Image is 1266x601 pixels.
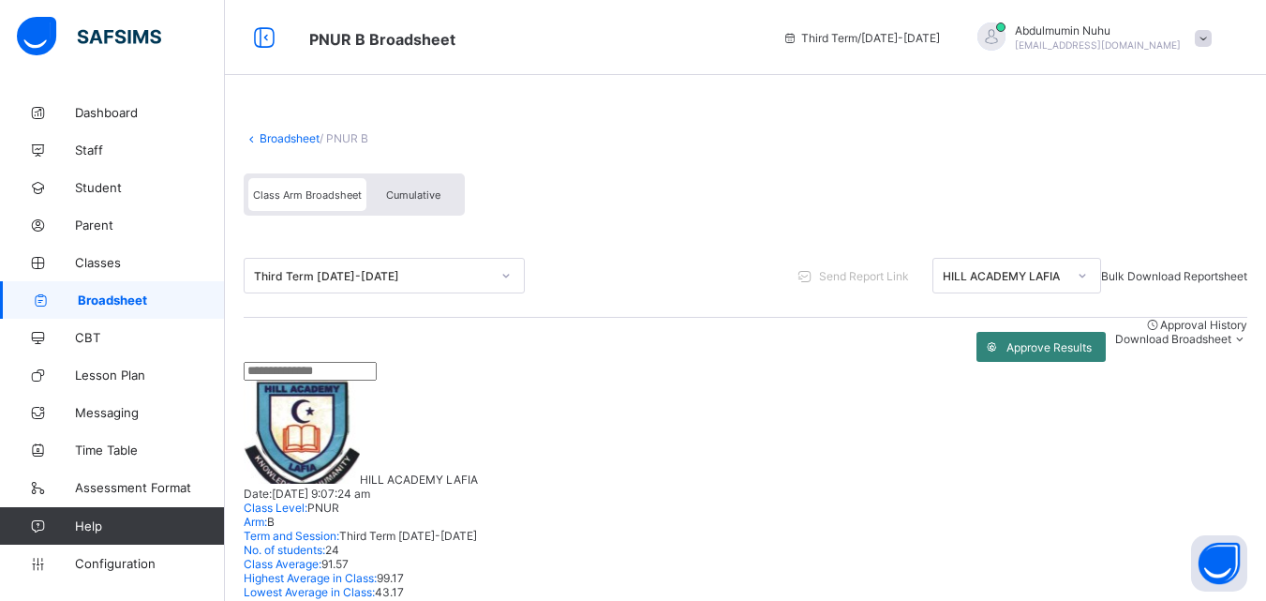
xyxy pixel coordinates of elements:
[943,269,1066,283] div: HILL ACADEMY LAFIA
[320,131,368,145] span: / PNUR B
[267,515,275,529] span: B
[1115,332,1231,346] span: Download Broadsheet
[253,188,362,202] span: Class Arm Broadsheet
[325,543,339,557] span: 24
[75,255,225,270] span: Classes
[75,368,225,383] span: Lesson Plan
[321,557,349,571] span: 91.57
[75,330,225,345] span: CBT
[819,269,909,283] span: Send Report Link
[377,571,404,585] span: 99.17
[244,557,321,571] span: Class Average:
[386,188,440,202] span: Cumulative
[75,405,225,420] span: Messaging
[1191,535,1247,592] button: Open asap
[360,473,478,487] span: HILL ACADEMY LAFIA
[782,31,940,45] span: session/term information
[75,443,225,458] span: Time Table
[244,381,360,484] img: hillacademy.png
[17,17,161,56] img: safsims
[959,23,1221,53] div: AbdulmuminNuhu
[244,501,307,515] span: Class Level:
[75,556,224,571] span: Configuration
[307,501,339,515] span: PNUR
[254,269,490,283] div: Third Term [DATE]-[DATE]
[244,529,339,543] span: Term and Session:
[75,180,225,195] span: Student
[78,293,225,308] span: Broadsheet
[244,571,377,585] span: Highest Average in Class:
[75,105,225,120] span: Dashboard
[1015,39,1181,51] span: [EMAIL_ADDRESS][DOMAIN_NAME]
[260,131,320,145] a: Broadsheet
[244,543,325,557] span: No. of students:
[1015,23,1181,38] span: Abdulmumin Nuhu
[1006,340,1092,354] span: Approve Results
[375,585,404,599] span: 43.17
[75,480,225,495] span: Assessment Format
[244,585,375,599] span: Lowest Average in Class:
[244,515,267,529] span: Arm:
[339,529,477,543] span: Third Term [DATE]-[DATE]
[272,487,370,501] span: [DATE] 9:07:24 am
[75,518,224,533] span: Help
[309,30,455,49] span: Class Arm Broadsheet
[75,218,225,233] span: Parent
[1101,269,1247,283] span: Bulk Download Reportsheet
[244,487,272,501] span: Date:
[75,143,225,158] span: Staff
[1160,318,1247,332] span: Approval History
